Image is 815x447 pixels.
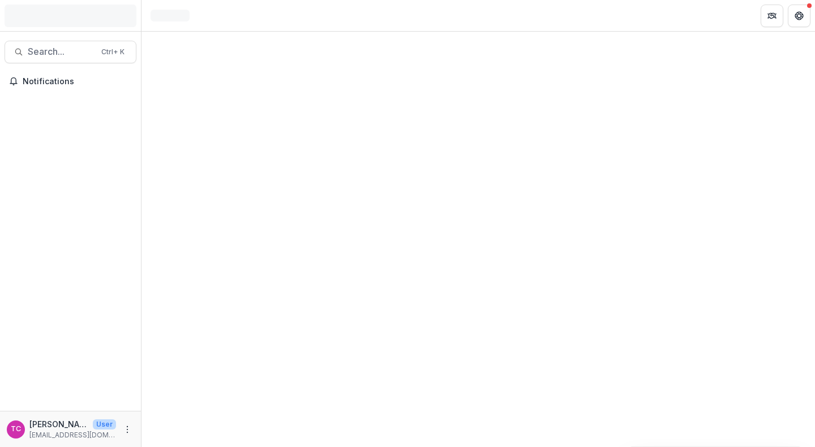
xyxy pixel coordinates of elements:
[28,46,95,57] span: Search...
[29,418,88,430] p: [PERSON_NAME]
[5,72,136,90] button: Notifications
[146,7,194,24] nav: breadcrumb
[788,5,810,27] button: Get Help
[99,46,127,58] div: Ctrl + K
[93,419,116,429] p: User
[29,430,116,440] p: [EMAIL_ADDRESS][DOMAIN_NAME]
[23,77,132,86] span: Notifications
[11,426,21,433] div: Tori Cope
[761,5,783,27] button: Partners
[121,423,134,436] button: More
[5,41,136,63] button: Search...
